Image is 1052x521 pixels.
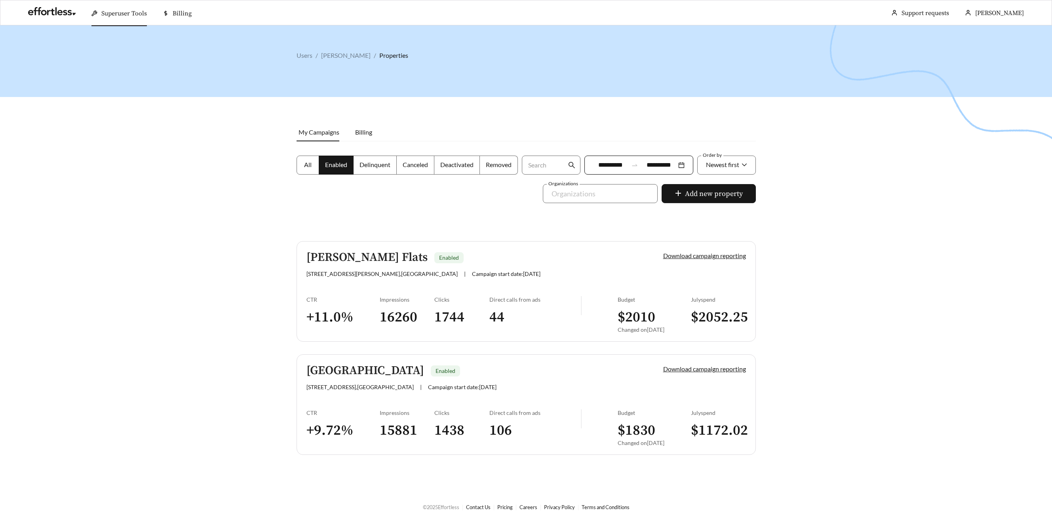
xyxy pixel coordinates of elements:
div: Changed on [DATE] [618,439,691,446]
div: Impressions [380,409,435,416]
h3: $ 2010 [618,308,691,326]
span: Billing [355,128,372,136]
div: CTR [306,296,380,303]
div: Impressions [380,296,435,303]
span: Enabled [439,254,459,261]
span: [STREET_ADDRESS][PERSON_NAME] , [GEOGRAPHIC_DATA] [306,270,458,277]
span: Newest first [706,161,739,168]
h3: + 9.72 % [306,422,380,439]
h3: 15881 [380,422,435,439]
span: Superuser Tools [101,10,147,17]
div: Direct calls from ads [489,409,581,416]
h3: $ 1830 [618,422,691,439]
span: | [420,384,422,390]
div: July spend [691,296,746,303]
div: Clicks [434,409,489,416]
span: to [631,162,638,169]
div: July spend [691,409,746,416]
div: Budget [618,409,691,416]
img: line [581,296,582,315]
h5: [PERSON_NAME] Flats [306,251,428,264]
span: [STREET_ADDRESS] , [GEOGRAPHIC_DATA] [306,384,414,390]
h3: 44 [489,308,581,326]
a: Support requests [902,9,949,17]
span: Removed [486,161,512,168]
span: Enabled [325,161,347,168]
a: Download campaign reporting [663,252,746,259]
div: CTR [306,409,380,416]
img: line [581,409,582,428]
span: Delinquent [360,161,390,168]
h3: $ 1172.02 [691,422,746,439]
span: [PERSON_NAME] [975,9,1024,17]
span: Enabled [436,367,455,374]
span: Add new property [685,188,743,199]
span: Canceled [403,161,428,168]
span: swap-right [631,162,638,169]
h3: $ 2052.25 [691,308,746,326]
span: My Campaigns [299,128,339,136]
h5: [GEOGRAPHIC_DATA] [306,364,424,377]
h3: 1438 [434,422,489,439]
h3: 16260 [380,308,435,326]
h3: 106 [489,422,581,439]
h3: + 11.0 % [306,308,380,326]
span: plus [675,190,682,198]
span: Campaign start date: [DATE] [472,270,540,277]
div: Clicks [434,296,489,303]
span: Deactivated [440,161,474,168]
span: All [304,161,312,168]
button: plusAdd new property [662,184,756,203]
div: Changed on [DATE] [618,326,691,333]
span: search [568,162,575,169]
span: Campaign start date: [DATE] [428,384,497,390]
a: [PERSON_NAME] FlatsEnabled[STREET_ADDRESS][PERSON_NAME],[GEOGRAPHIC_DATA]|Campaign start date:[DA... [297,241,756,342]
h3: 1744 [434,308,489,326]
span: | [464,270,466,277]
div: Direct calls from ads [489,296,581,303]
a: Download campaign reporting [663,365,746,373]
span: Billing [173,10,192,17]
a: [GEOGRAPHIC_DATA]Enabled[STREET_ADDRESS],[GEOGRAPHIC_DATA]|Campaign start date:[DATE]Download cam... [297,354,756,455]
div: Budget [618,296,691,303]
